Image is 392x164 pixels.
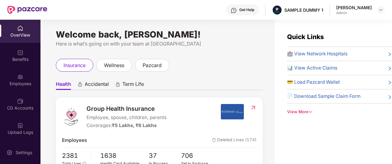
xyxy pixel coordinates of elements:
[221,104,244,119] img: insurerIcon
[287,64,337,72] span: 📊 View Active Claims
[62,137,87,144] span: Employees
[231,7,237,14] img: svg+xml;base64,PHN2ZyBpZD0iSGVscC0zMngzMiIgeG1sbnM9Imh0dHA6Ly93d3cudzMub3JnLzIwMDAvc3ZnIiB3aWR0aD...
[56,81,71,90] span: Health
[387,80,392,86] span: right
[309,110,313,114] span: down
[77,82,83,87] div: animation
[250,105,256,111] img: RedirectIcon
[379,7,383,12] img: svg+xml;base64,PHN2ZyBpZD0iRHJvcGRvd24tMzJ4MzIiIHhtbG5zPSJodHRwOi8vd3d3LnczLm9yZy8yMDAwL3N2ZyIgd2...
[287,50,348,58] span: 🏥 View Network Hospitals
[17,74,23,80] img: svg+xml;base64,PHN2ZyBpZD0iRW1wbG95ZWVzIiB4bWxucz0iaHR0cDovL3d3dy53My5vcmcvMjAwMC9zdmciIHdpZHRoPS...
[85,81,109,90] span: Accidental
[17,50,23,56] img: svg+xml;base64,PHN2ZyBpZD0iQmVuZWZpdHMiIHhtbG5zPSJodHRwOi8vd3d3LnczLm9yZy8yMDAwL3N2ZyIgd2lkdGg9Ij...
[149,151,181,161] span: 37
[17,25,23,31] img: svg+xml;base64,PHN2ZyBpZD0iSG9tZSIgeG1sbnM9Imh0dHA6Ly93d3cudzMub3JnLzIwMDAvc3ZnIiB3aWR0aD0iMjAiIG...
[212,138,216,142] img: deleteIcon
[62,151,86,161] span: 2381
[56,32,263,37] div: Welcome back, [PERSON_NAME]!
[284,7,323,13] div: SAMPLE DUMMY 1
[336,10,372,15] div: Admin
[56,40,263,48] div: Here is what’s going on with your team at [GEOGRAPHIC_DATA]
[115,82,121,87] div: animation
[17,98,23,104] img: svg+xml;base64,PHN2ZyBpZD0iQ0RfQWNjb3VudHMiIGRhdGEtbmFtZT0iQ0QgQWNjb3VudHMiIHhtbG5zPSJodHRwOi8vd3...
[86,122,167,129] div: Coverages:
[273,6,282,14] img: Pazcare_Alternative_logo-01-01.png
[181,151,213,161] span: 706
[122,81,144,90] span: Term Life
[387,66,392,72] span: right
[63,62,86,69] span: insurance
[287,109,392,115] div: View More
[6,150,13,156] img: svg+xml;base64,PHN2ZyBpZD0iU2V0dGluZy0yMHgyMCIgeG1sbnM9Imh0dHA6Ly93d3cudzMub3JnLzIwMDAvc3ZnIiB3aW...
[104,62,124,69] span: wellness
[287,93,360,100] span: 📄 Download Sample Claim Form
[62,107,80,126] img: logo
[86,114,167,121] span: Employee, spouse, children, parents
[212,137,256,144] span: Deleted Lives (174)
[287,78,340,86] span: 💳 Load Pazcard Wallet
[112,122,157,128] span: ₹5 Lakhs, ₹6 Lakhs
[387,51,392,58] span: right
[387,94,392,100] span: right
[287,33,324,41] span: Quick Links
[7,6,47,14] img: New Pazcare Logo
[14,150,34,156] div: Settings
[239,7,254,12] div: Get Help
[86,104,167,113] span: Group Health Insurance
[143,62,162,69] span: pazcard
[100,151,149,161] span: 1638
[336,5,372,10] div: [PERSON_NAME]
[17,122,23,129] img: svg+xml;base64,PHN2ZyBpZD0iVXBsb2FkX0xvZ3MiIGRhdGEtbmFtZT0iVXBsb2FkIExvZ3MiIHhtbG5zPSJodHRwOi8vd3...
